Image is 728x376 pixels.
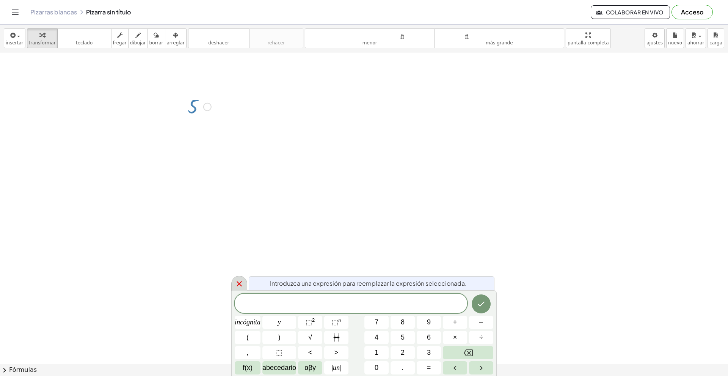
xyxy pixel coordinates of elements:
font: teclado [76,40,93,46]
font: insertar [6,40,24,46]
font: ( [246,334,249,341]
font: , [246,349,248,356]
font: un [333,364,340,371]
font: ⬚ [276,349,282,356]
button: , [235,346,260,359]
button: Retroceso [443,346,493,359]
font: = [427,364,431,371]
font: incógnita [235,318,260,326]
font: deshacer [208,40,229,46]
font: < [308,349,312,356]
button: nuevo [666,28,684,48]
button: 0 [364,361,389,374]
button: 9 [417,316,441,329]
font: . [402,364,404,371]
font: rehacer [251,31,301,39]
font: 7 [375,318,378,326]
font: + [453,318,457,326]
button: 6 [417,331,441,344]
a: Pizarras blancas [30,8,77,16]
button: fregar [111,28,129,48]
button: Sobrescrito [324,316,348,329]
button: tamaño_del_formatomás grande [434,28,564,48]
button: ) [262,331,296,344]
button: 1 [364,346,389,359]
font: × [453,334,457,341]
button: insertar [4,28,25,48]
font: Fórmulas [9,366,37,373]
font: > [334,349,339,356]
font: 2 [312,317,315,323]
button: 4 [364,331,389,344]
font: tamaño_del_formato [307,31,433,39]
font: f(x) [243,364,253,371]
font: nuevo [668,40,682,46]
button: 7 [364,316,389,329]
button: Acceso [672,5,713,19]
font: ahorrar [687,40,704,46]
font: n [338,317,341,323]
font: 9 [427,318,431,326]
button: arreglar [165,28,187,48]
button: 8 [391,316,415,329]
button: tecladoteclado [57,28,111,48]
font: αβγ [304,364,316,371]
button: Colaborar en vivo [591,5,670,19]
font: ⬚ [306,318,312,326]
button: alfabeto griego [298,361,322,374]
button: pantalla completa [566,28,611,48]
font: transformar [29,40,56,46]
button: 2 [391,346,415,359]
button: Alfabeto [262,361,296,374]
button: Marcador de posición [262,346,296,359]
font: ÷ [479,334,483,341]
button: Menos [469,316,493,329]
button: 5 [391,331,415,344]
font: 0 [375,364,378,371]
font: más grande [486,40,513,46]
font: 1 [375,349,378,356]
button: Más [443,316,467,329]
font: – [479,318,483,326]
font: y [278,318,281,326]
button: Al cuadrado [298,316,322,329]
font: ⬚ [332,318,338,326]
button: Más que [324,346,348,359]
font: teclado [59,31,110,39]
font: 2 [401,349,405,356]
font: 8 [401,318,405,326]
button: ajustes [645,28,665,48]
font: Introduzca una expresión para reemplazar la expresión seleccionada. [270,279,467,287]
font: deshacer [190,31,248,39]
button: Veces [443,331,467,344]
button: deshacerdeshacer [188,28,249,48]
button: Dividir [469,331,493,344]
font: 5 [401,334,405,341]
font: 3 [427,349,431,356]
button: incógnita [235,316,260,329]
font: ) [278,334,281,341]
button: Igual [417,361,441,374]
font: | [331,364,333,371]
font: rehacer [267,40,285,46]
font: tamaño_del_formato [436,31,562,39]
font: 6 [427,334,431,341]
font: arreglar [167,40,185,46]
button: Flecha derecha [469,361,493,374]
button: ahorrar [686,28,706,48]
font: borrar [149,40,163,46]
font: carga [709,40,722,46]
font: ajustes [646,40,663,46]
button: Fracción [324,331,348,344]
font: Colaborar en vivo [606,9,664,16]
font: | [340,364,341,371]
button: borrar [147,28,165,48]
font: menor [362,40,377,46]
button: Raíz cuadrada [298,331,322,344]
font: dibujar [130,40,146,46]
font: √ [308,334,312,341]
font: pantalla completa [568,40,609,46]
button: Menos que [298,346,322,359]
button: transformar [27,28,58,48]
